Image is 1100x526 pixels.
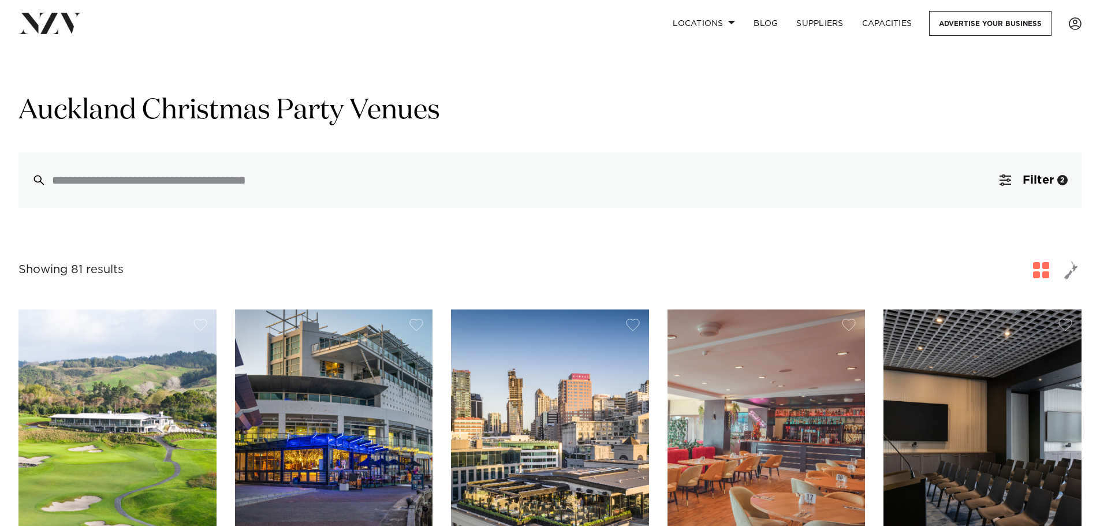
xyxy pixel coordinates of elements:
a: Locations [663,11,744,36]
span: Filter [1023,174,1054,186]
div: 2 [1057,175,1068,185]
a: BLOG [744,11,787,36]
a: Advertise your business [929,11,1051,36]
a: SUPPLIERS [787,11,852,36]
div: Showing 81 results [18,261,124,279]
h1: Auckland Christmas Party Venues [18,93,1082,129]
a: Capacities [853,11,922,36]
img: nzv-logo.png [18,13,81,33]
button: Filter2 [986,152,1082,208]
